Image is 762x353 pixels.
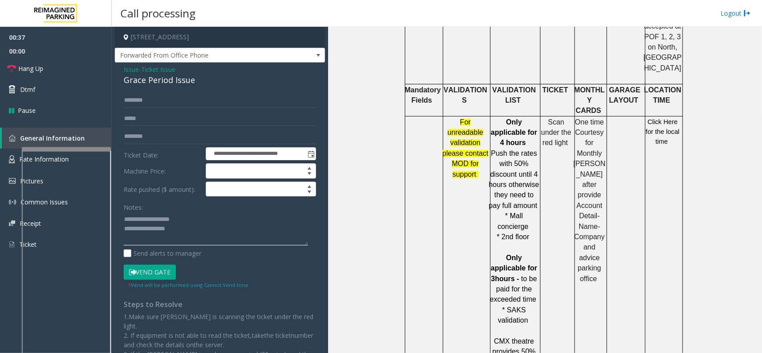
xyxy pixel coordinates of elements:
span: General Information [20,134,85,142]
a: Logout [720,8,751,18]
span: Pause [18,106,36,115]
span: MONTHLY CARDS [574,86,604,115]
span: Receipt [20,219,41,228]
span: Ticket Issue [141,65,175,74]
span: Mandatory Fields [405,86,441,104]
span: One time Courtesy for Monthly [PERSON_NAME] after provide Account Detail- Name- Company and advic... [574,118,606,282]
img: 'icon' [9,220,15,226]
label: Rate pushed ($ amount): [121,182,204,197]
span: etails on [169,341,194,349]
span: Rate Information [19,155,69,163]
span: For unreadable validation please contact MOD for support [442,118,488,178]
img: 'icon' [9,199,16,206]
span: Ticket [19,240,37,249]
img: 'icon' [9,155,15,163]
span: Cash accepted at POF 1, 2, 3 on North, [GEOGRAPHIC_DATA] [644,12,682,72]
span: . [223,341,224,349]
h4: [STREET_ADDRESS] [115,27,325,48]
span: hours - [495,275,519,282]
span: GARAGE LAYOUT [609,86,641,104]
span: LOCATION TIME [644,86,682,104]
span: 1. [124,312,129,321]
span: Increase value [303,164,316,171]
span: VALIDATIONS [444,86,487,104]
img: 'icon' [9,241,15,249]
span: Scan under the red light [541,118,571,147]
a: Click Here for the local time [646,118,680,145]
span: to be paid for the exceeded time [490,275,537,303]
span: Hang Up [18,64,43,73]
div: Grace Period Issue [124,74,316,86]
img: 'icon' [9,178,16,184]
label: Notes: [124,199,143,212]
span: Common Issues [21,198,68,206]
h3: Call processing [116,2,200,24]
span: number and check the d [124,331,313,349]
h4: Steps to Resolve [124,300,316,309]
label: Send alerts to manager [124,249,201,258]
span: * 2nd floor [497,233,529,241]
label: Machine Price: [121,163,204,179]
small: Vend will be performed using Cannot Vend tone [128,282,248,288]
label: Ticket Date: [121,147,204,161]
span: - [139,65,175,74]
span: * Mall concierge [498,212,529,230]
span: 2. If equipment is not able to read the ticket, [124,331,252,340]
span: the ticket [264,331,291,340]
button: Vend Gate [124,265,176,280]
span: Push the rates with 50% discount until 4 hours otherwise they need to pay full amount [489,150,539,209]
span: Decrease value [303,171,316,178]
img: logout [744,8,751,18]
span: the server [194,341,223,349]
span: Issue [124,65,139,74]
span: Forwarded From Office Phone [115,48,283,62]
span: Pictures [20,177,43,185]
span: Make sure [PERSON_NAME] is scanning the ticket under the red light. [124,312,313,330]
span: Only applicable for 3 [491,254,537,282]
span: Decrease value [303,189,316,196]
span: VALIDATION LIST [492,86,536,104]
span: Increase value [303,182,316,189]
span: Only applicable for 4 hours [491,118,537,147]
span: * SAKS validation [498,306,529,324]
span: Toggle popup [306,148,316,160]
img: 'icon' [9,135,16,141]
a: General Information [2,128,112,149]
span: take [252,331,264,340]
span: TICKET [542,86,568,94]
span: Dtmf [20,85,35,94]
